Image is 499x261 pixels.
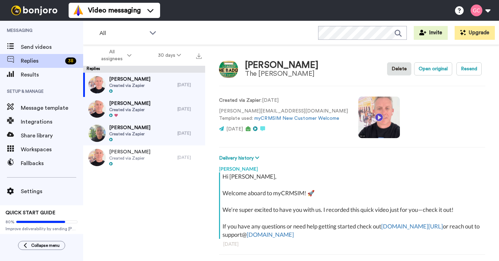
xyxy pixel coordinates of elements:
span: Share library [21,132,83,140]
a: myCRMSIM New Customer Welcome [254,116,339,121]
div: [DATE] [177,106,202,112]
a: [PERSON_NAME]Created via Zapier[DATE] [83,97,205,121]
button: Resend [456,62,482,75]
span: Results [21,71,83,79]
button: Collapse menu [18,241,65,250]
img: ceaed32a-9d9b-4807-b293-8e4809897113-thumb.jpg [88,149,106,166]
div: [PERSON_NAME] [219,162,485,172]
button: Delivery history [219,154,261,162]
span: Fallbacks [21,159,83,168]
span: [PERSON_NAME] [109,124,150,131]
button: Open original [414,62,452,75]
a: [PERSON_NAME]Created via Zapier[DATE] [83,73,205,97]
span: Created via Zapier [109,131,150,137]
span: 80% [6,219,15,225]
img: bj-logo-header-white.svg [8,6,60,15]
a: [PERSON_NAME]Created via Zapier[DATE] [83,145,205,170]
div: 38 [65,57,76,64]
button: Delete [387,62,411,75]
span: Settings [21,187,83,196]
p: : [DATE] [219,97,348,104]
span: Created via Zapier [109,155,150,161]
button: All assignees [85,46,145,65]
img: 474db3c0-f9f5-4066-9f1f-09b64d83b51c-thumb.jpg [88,100,106,118]
span: Integrations [21,118,83,126]
img: ed085680-c177-4dda-a13f-c70ca74ad447-thumb.jpg [88,76,106,93]
span: Send videos [21,43,83,51]
span: [DATE] [226,127,243,132]
div: Hi [PERSON_NAME], Welcome aboard to myCRMSIM! 🚀 We’re super excited to have you with us. I record... [222,172,483,239]
span: Message template [21,104,83,112]
span: [PERSON_NAME] [109,100,150,107]
span: All [99,29,146,37]
div: Replies [83,66,205,73]
span: Collapse menu [31,243,60,248]
span: [PERSON_NAME] [109,148,150,155]
button: Upgrade [455,26,495,40]
span: Video messaging [88,6,141,15]
div: [DATE] [223,241,481,247]
div: [DATE] [177,82,202,88]
img: vm-color.svg [73,5,84,16]
img: export.svg [196,53,202,59]
button: 30 days [145,49,194,62]
div: [DATE] [177,155,202,160]
a: [PERSON_NAME]Created via Zapier[DATE] [83,121,205,145]
div: [DATE] [177,130,202,136]
img: c7069ab4-a33b-4fcd-beee-02b4f9101498-thumb.jpg [88,125,106,142]
a: [DOMAIN_NAME] [247,231,294,238]
span: Improve deliverability by sending [PERSON_NAME]’s from your own email [6,226,78,232]
strong: Created via Zapier [219,98,261,103]
span: QUICK START GUIDE [6,210,55,215]
a: [DOMAIN_NAME][URL] [381,223,443,230]
div: [PERSON_NAME] [245,60,318,70]
span: Workspaces [21,145,83,154]
button: Export all results that match these filters now. [194,50,204,61]
p: [PERSON_NAME][EMAIL_ADDRESS][DOMAIN_NAME] Template used: [219,108,348,122]
div: The [PERSON_NAME] [245,70,318,78]
img: Image of Brian Rice [219,60,238,79]
span: [PERSON_NAME] [109,76,150,83]
span: All assignees [98,48,126,62]
span: Replies [21,57,62,65]
span: Created via Zapier [109,107,150,112]
span: Created via Zapier [109,83,150,88]
button: Invite [414,26,448,40]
